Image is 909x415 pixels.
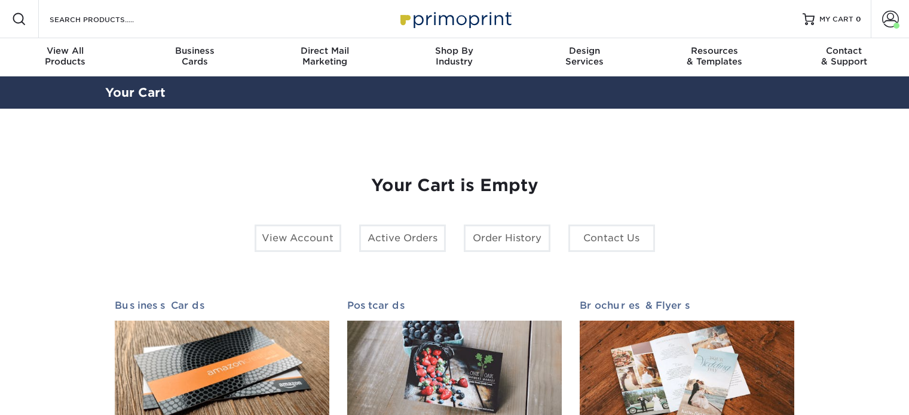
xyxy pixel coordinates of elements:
span: Business [130,45,259,56]
div: & Support [779,45,909,67]
h2: Business Cards [115,300,329,311]
a: DesignServices [519,38,649,76]
h2: Brochures & Flyers [580,300,794,311]
span: Design [519,45,649,56]
a: Direct MailMarketing [260,38,390,76]
div: Marketing [260,45,390,67]
img: Primoprint [395,6,515,32]
div: Industry [390,45,519,67]
span: MY CART [819,14,853,24]
span: Contact [779,45,909,56]
h2: Postcards [347,300,562,311]
input: SEARCH PRODUCTS..... [48,12,165,26]
a: View Account [255,225,341,252]
a: BusinessCards [130,38,259,76]
a: Shop ByIndustry [390,38,519,76]
a: Active Orders [359,225,446,252]
span: Resources [649,45,779,56]
a: Contact& Support [779,38,909,76]
span: 0 [856,15,861,23]
a: Resources& Templates [649,38,779,76]
span: Shop By [390,45,519,56]
a: Your Cart [105,85,166,100]
a: Contact Us [568,225,655,252]
span: Direct Mail [260,45,390,56]
a: Order History [464,225,550,252]
h1: Your Cart is Empty [115,176,795,196]
div: Cards [130,45,259,67]
div: Services [519,45,649,67]
div: & Templates [649,45,779,67]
